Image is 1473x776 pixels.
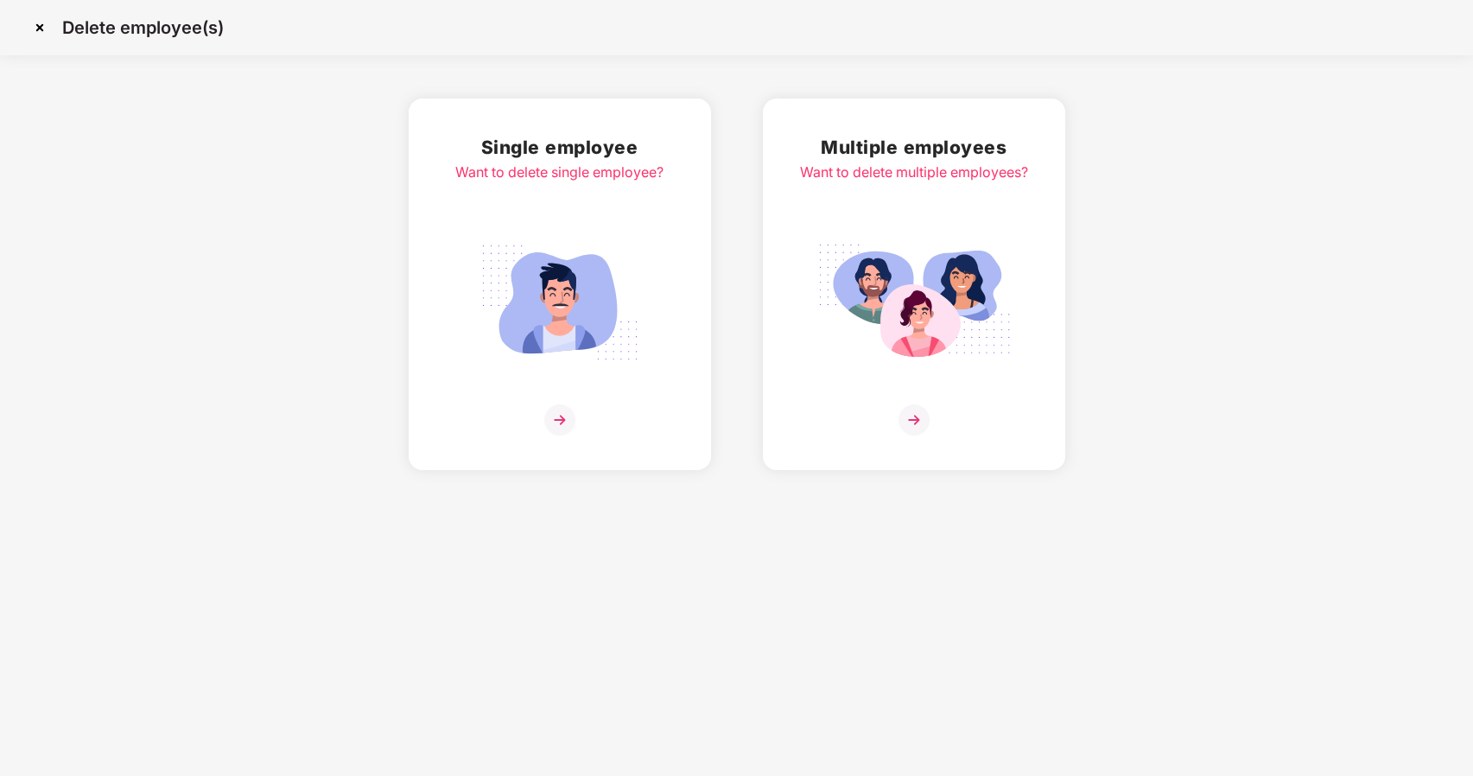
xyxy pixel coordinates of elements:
[62,17,224,38] p: Delete employee(s)
[455,162,663,183] div: Want to delete single employee?
[817,235,1011,370] img: svg+xml;base64,PHN2ZyB4bWxucz0iaHR0cDovL3d3dy53My5vcmcvMjAwMC9zdmciIGlkPSJNdWx0aXBsZV9lbXBsb3llZS...
[463,235,657,370] img: svg+xml;base64,PHN2ZyB4bWxucz0iaHR0cDovL3d3dy53My5vcmcvMjAwMC9zdmciIGlkPSJTaW5nbGVfZW1wbG95ZWUiIH...
[544,404,575,436] img: svg+xml;base64,PHN2ZyB4bWxucz0iaHR0cDovL3d3dy53My5vcmcvMjAwMC9zdmciIHdpZHRoPSIzNiIgaGVpZ2h0PSIzNi...
[455,133,663,162] h2: Single employee
[800,162,1028,183] div: Want to delete multiple employees?
[898,404,930,436] img: svg+xml;base64,PHN2ZyB4bWxucz0iaHR0cDovL3d3dy53My5vcmcvMjAwMC9zdmciIHdpZHRoPSIzNiIgaGVpZ2h0PSIzNi...
[800,133,1028,162] h2: Multiple employees
[26,14,54,41] img: svg+xml;base64,PHN2ZyBpZD0iQ3Jvc3MtMzJ4MzIiIHhtbG5zPSJodHRwOi8vd3d3LnczLm9yZy8yMDAwL3N2ZyIgd2lkdG...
